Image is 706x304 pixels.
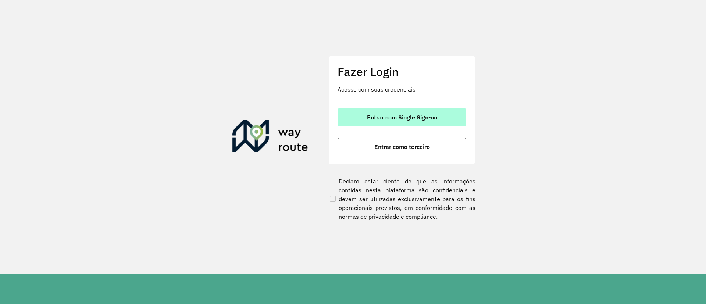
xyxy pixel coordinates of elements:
button: button [338,138,466,155]
span: Entrar como terceiro [374,144,430,150]
button: button [338,108,466,126]
label: Declaro estar ciente de que as informações contidas nesta plataforma são confidenciais e devem se... [328,177,475,221]
h2: Fazer Login [338,65,466,79]
img: Roteirizador AmbevTech [232,120,308,155]
span: Entrar com Single Sign-on [367,114,437,120]
p: Acesse com suas credenciais [338,85,466,94]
